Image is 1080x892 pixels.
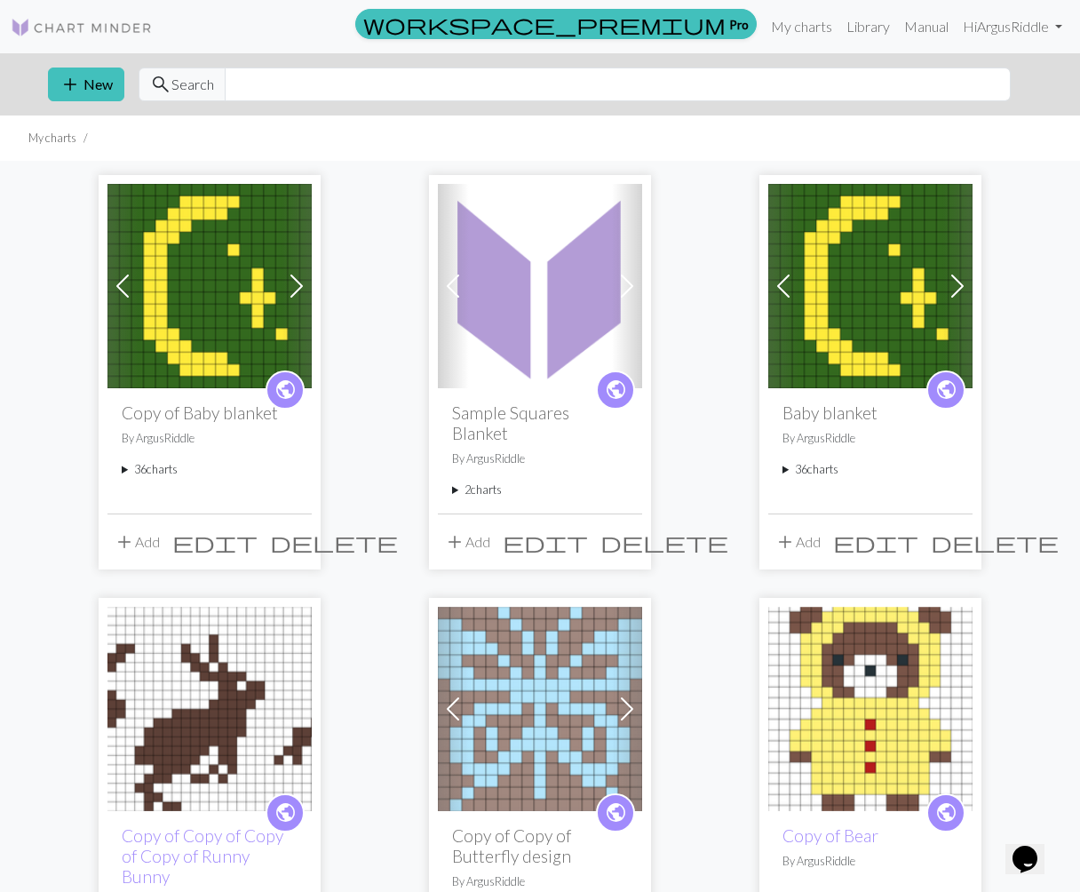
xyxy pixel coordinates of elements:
span: edit [503,530,588,554]
a: Copy of Rabbits 1 [107,698,312,715]
i: public [605,795,627,831]
a: public [266,370,305,410]
span: add [444,530,465,554]
img: Butterfly design [438,607,642,811]
i: public [274,795,297,831]
i: Edit [172,531,258,553]
i: public [274,372,297,408]
span: Search [171,74,214,95]
a: Copy of Bear [782,825,878,846]
p: By ArgusRiddle [452,450,628,467]
span: workspace_premium [363,12,726,36]
img: Garter Stitch Square [438,184,642,388]
a: HiArgusRiddle [956,9,1069,44]
a: My charts [764,9,839,44]
summary: 2charts [452,482,628,498]
button: Delete [594,525,735,559]
button: Add [438,525,496,559]
span: add [60,72,81,97]
span: delete [270,530,398,554]
a: Garter Stitch Square [438,275,642,292]
img: Logo [11,17,153,38]
button: Add [768,525,827,559]
span: add [774,530,796,554]
a: public [266,793,305,832]
a: Butterfly design [438,698,642,715]
a: Bear [768,698,973,715]
p: By ArgusRiddle [782,853,958,870]
img: Moon [768,184,973,388]
span: public [274,799,297,826]
span: public [935,799,957,826]
p: By ArgusRiddle [452,873,628,890]
button: Edit [166,525,264,559]
h2: Sample Squares Blanket [452,402,628,443]
span: add [114,530,135,554]
h2: Baby blanket [782,402,958,423]
a: public [926,370,965,410]
a: Moon [107,275,312,292]
img: Bear [768,607,973,811]
i: Edit [503,531,588,553]
button: Delete [925,525,1065,559]
button: Edit [827,525,925,559]
h2: Copy of Copy of Butterfly design [452,825,628,866]
a: Moon [768,275,973,292]
img: Copy of Rabbits 1 [107,607,312,811]
a: public [926,793,965,832]
a: public [596,793,635,832]
p: By ArgusRiddle [782,430,958,447]
i: Edit [833,531,918,553]
button: Edit [496,525,594,559]
a: Library [839,9,897,44]
span: public [605,799,627,826]
a: Manual [897,9,956,44]
span: delete [600,530,728,554]
summary: 36charts [782,461,958,478]
span: edit [833,530,918,554]
h2: Copy of Baby blanket [122,402,298,423]
span: public [935,376,957,403]
p: By ArgusRiddle [122,430,298,447]
a: public [596,370,635,410]
span: public [605,376,627,403]
span: edit [172,530,258,554]
i: public [935,372,957,408]
span: public [274,376,297,403]
img: Moon [107,184,312,388]
summary: 36charts [122,461,298,478]
iframe: chat widget [1005,821,1062,874]
button: Delete [264,525,404,559]
span: delete [931,530,1059,554]
a: Copy of Copy of Copy of Copy of Runny Bunny [122,825,283,887]
i: public [605,372,627,408]
button: New [48,68,124,101]
li: My charts [28,130,76,147]
i: public [935,795,957,831]
span: search [150,72,171,97]
button: Add [107,525,166,559]
a: Pro [355,9,757,39]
